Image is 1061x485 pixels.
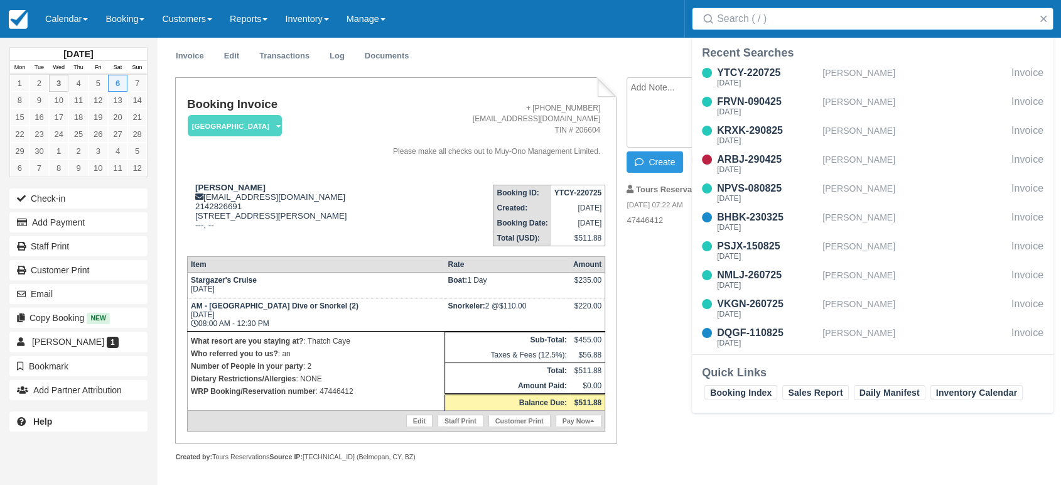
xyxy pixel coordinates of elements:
[822,94,1006,118] div: [PERSON_NAME]
[10,61,30,75] th: Mon
[187,272,444,298] td: [DATE]
[554,188,601,197] strong: YTCY-220725
[166,44,213,68] a: Invoice
[551,231,605,246] td: $511.88
[107,337,119,348] span: 1
[1011,210,1043,234] div: Invoice
[320,44,354,68] a: Log
[930,385,1023,400] a: Inventory Calendar
[108,126,127,143] a: 27
[127,61,147,75] th: Sun
[493,185,551,200] th: Booking ID:
[187,298,444,331] td: [DATE] 08:00 AM - 12:30 PM
[108,143,127,160] a: 4
[717,79,817,87] div: [DATE]
[627,151,683,173] button: Create
[9,260,148,280] a: Customer Print
[127,143,147,160] a: 5
[191,374,296,383] strong: Dietary Restrictions/Allergies
[68,109,88,126] a: 18
[717,224,817,231] div: [DATE]
[10,126,30,143] a: 22
[33,417,52,427] b: Help
[717,108,817,116] div: [DATE]
[89,109,108,126] a: 19
[68,92,88,109] a: 11
[191,337,303,346] strong: What resort are you staying at?
[822,297,1006,320] div: [PERSON_NAME]
[68,160,88,177] a: 9
[448,276,467,285] strong: Boat
[30,160,49,177] a: 7
[10,143,30,160] a: 29
[1011,152,1043,176] div: Invoice
[10,109,30,126] a: 15
[444,332,569,347] th: Sub-Total:
[89,92,108,109] a: 12
[717,281,817,289] div: [DATE]
[68,61,88,75] th: Thu
[68,143,88,160] a: 2
[822,181,1006,205] div: [PERSON_NAME]
[570,256,605,272] th: Amount
[30,143,49,160] a: 30
[854,385,925,400] a: Daily Manifest
[89,160,108,177] a: 10
[717,152,817,167] div: ARBJ-290425
[195,183,266,192] strong: [PERSON_NAME]
[556,415,601,427] a: Pay Now
[191,387,315,396] strong: WRP Booking/Reservation number
[89,61,108,75] th: Fri
[9,212,148,232] button: Add Payment
[822,123,1006,147] div: [PERSON_NAME]
[9,332,148,352] a: [PERSON_NAME] 1
[30,126,49,143] a: 23
[1011,123,1043,147] div: Invoice
[448,302,485,310] strong: Snorkeler
[9,380,148,400] button: Add Partner Attribution
[1011,65,1043,89] div: Invoice
[717,239,817,254] div: PSJX-150825
[692,65,1053,89] a: YTCY-220725[DATE][PERSON_NAME]Invoice
[717,297,817,312] div: VKGN-260725
[89,75,108,92] a: 5
[187,98,364,111] h1: Booking Invoice
[1011,268,1043,292] div: Invoice
[49,75,68,92] a: 3
[704,385,777,400] a: Booking Index
[702,365,1043,380] div: Quick Links
[822,325,1006,349] div: [PERSON_NAME]
[9,236,148,256] a: Staff Print
[127,75,147,92] a: 7
[692,181,1053,205] a: NPVS-080825[DATE][PERSON_NAME]Invoice
[10,75,30,92] a: 1
[63,49,93,59] strong: [DATE]
[636,185,711,194] strong: Tours Reservations
[191,349,278,358] strong: Who referred you to us?
[627,215,838,227] p: 47446412
[717,339,817,347] div: [DATE]
[570,347,605,363] td: $56.88
[499,302,526,310] span: $110.00
[127,126,147,143] a: 28
[9,308,148,328] button: Copy Booking New
[187,256,444,272] th: Item
[692,268,1053,292] a: NMLJ-260725[DATE][PERSON_NAME]Invoice
[175,452,617,462] div: Tours Reservations [TECHNICAL_ID] (Belmopan, CY, BZ)
[49,160,68,177] a: 8
[717,8,1033,30] input: Search ( / )
[627,200,838,214] em: [DATE] 07:22 AM
[188,115,282,137] em: [GEOGRAPHIC_DATA]
[10,160,30,177] a: 6
[702,45,1043,60] div: Recent Searches
[175,453,212,460] strong: Created by:
[1011,297,1043,320] div: Invoice
[108,160,127,177] a: 11
[493,215,551,231] th: Booking Date:
[717,253,817,260] div: [DATE]
[717,65,817,80] div: YTCY-220725
[9,356,148,376] button: Bookmark
[692,325,1053,349] a: DQGF-110825[DATE][PERSON_NAME]Invoice
[717,123,817,138] div: KRXK-290825
[49,109,68,126] a: 17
